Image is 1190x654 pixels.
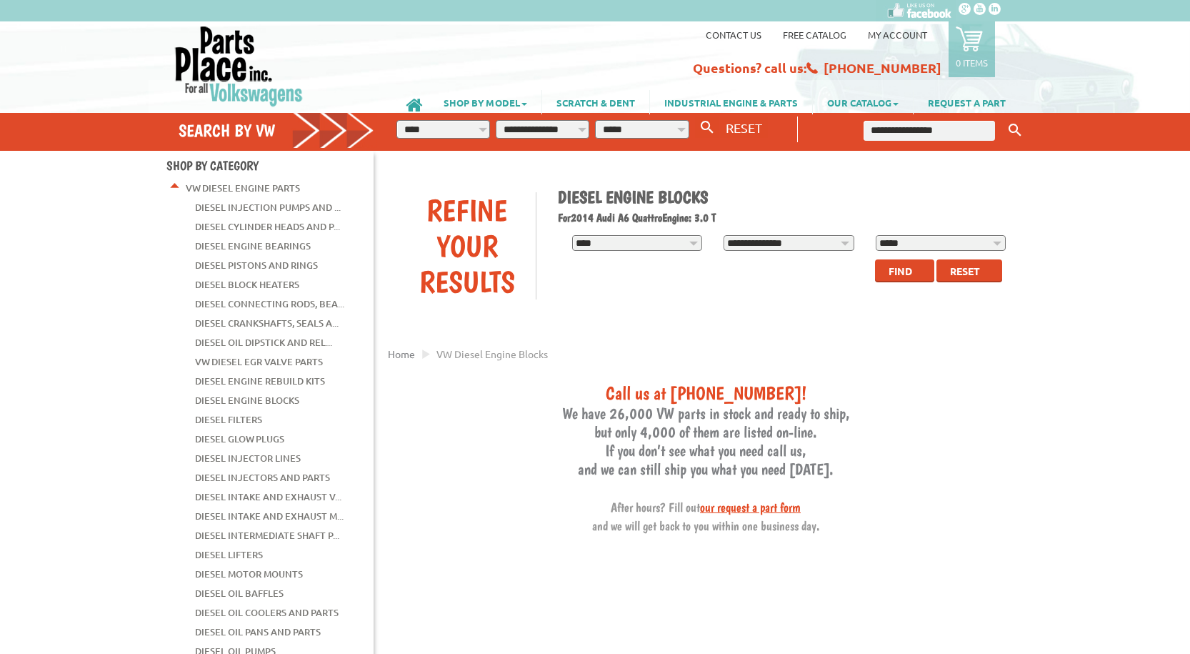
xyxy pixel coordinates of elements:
a: Diesel Engine Blocks [195,391,299,410]
a: OUR CATALOG [813,90,913,114]
a: Diesel Motor Mounts [195,565,303,583]
a: Diesel Lifters [195,545,263,564]
a: SCRATCH & DENT [542,90,649,114]
h4: Shop By Category [166,158,374,173]
a: our request a part form [700,500,801,515]
a: Diesel Intake and Exhaust V... [195,487,341,506]
button: Reset [936,259,1002,282]
span: Engine: 3.0 T [662,211,716,224]
a: Diesel Filters [195,410,262,429]
button: Find [875,259,934,282]
a: My Account [868,29,927,41]
a: Diesel Engine Bearings [195,237,311,255]
a: Diesel Injectors and Parts [195,468,330,487]
h3: We have 26,000 VW parts in stock and ready to ship, but only 4,000 of them are listed on-line. If... [388,382,1024,534]
a: Diesel Cylinder Heads and P... [195,217,340,236]
a: Contact us [706,29,761,41]
a: Diesel Injector Lines [195,449,301,467]
a: Diesel Oil Pans and Parts [195,623,321,641]
a: Diesel Block Heaters [195,275,299,294]
a: Diesel Glow Plugs [195,430,284,448]
a: VW Diesel EGR Valve Parts [195,352,323,371]
button: RESET [720,117,768,138]
a: 0 items [949,21,995,77]
span: After hours? Fill out and we will get back to you within one business day. [592,500,820,533]
a: SHOP BY MODEL [429,90,541,114]
h2: 2014 Audi A6 Quattro [558,211,1014,224]
a: Diesel Intermediate Shaft P... [195,526,339,545]
h4: Search by VW [179,120,374,141]
span: VW diesel engine blocks [436,347,548,360]
a: Diesel Engine Rebuild Kits [195,372,325,390]
a: Diesel Injection Pumps and ... [195,198,341,217]
a: Diesel Pistons and Rings [195,256,318,274]
a: REQUEST A PART [914,90,1020,114]
img: Parts Place Inc! [174,25,304,107]
a: Home [388,347,415,360]
a: Diesel Crankshafts, Seals a... [195,314,339,332]
div: Refine Your Results [399,192,536,299]
a: Diesel Oil Coolers and Parts [195,603,339,622]
span: For [558,211,571,224]
button: Keyword Search [1004,119,1026,142]
a: INDUSTRIAL ENGINE & PARTS [650,90,812,114]
button: Search By VW... [695,117,719,138]
a: Diesel Oil Dipstick and Rel... [195,333,332,352]
span: Find [889,264,912,277]
a: Diesel Connecting Rods, Bea... [195,294,344,313]
h1: Diesel Engine Blocks [558,187,1014,207]
a: Diesel Oil Baffles [195,584,284,603]
p: 0 items [956,56,988,69]
a: VW Diesel Engine Parts [186,179,300,197]
span: Call us at [PHONE_NUMBER]! [606,382,806,404]
a: Diesel Intake and Exhaust M... [195,507,344,525]
span: RESET [726,120,762,135]
a: Free Catalog [783,29,846,41]
span: Reset [950,264,980,277]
